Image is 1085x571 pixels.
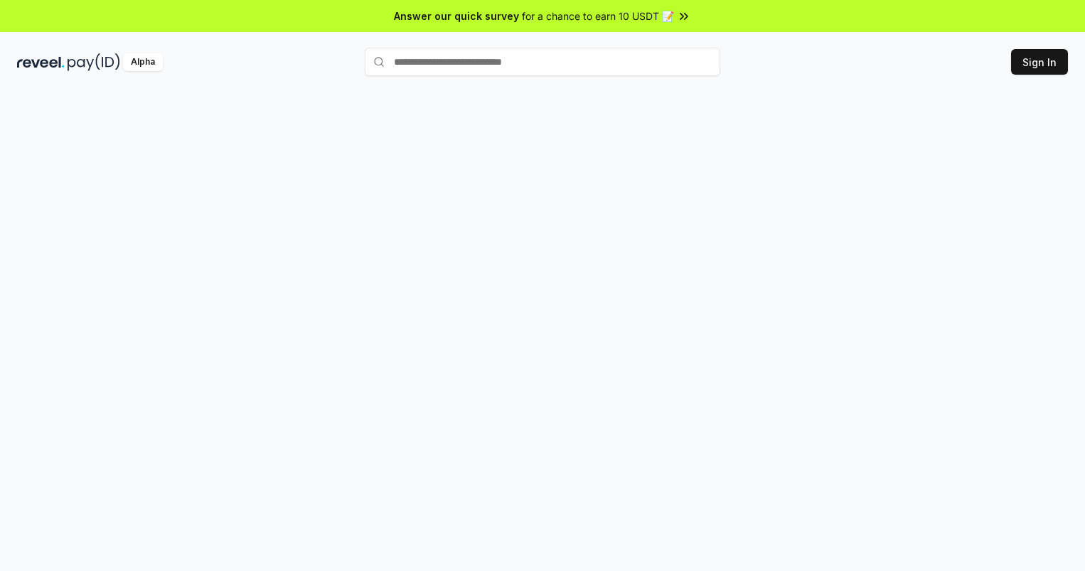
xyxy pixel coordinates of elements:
img: pay_id [68,53,120,71]
span: Answer our quick survey [394,9,519,23]
span: for a chance to earn 10 USDT 📝 [522,9,674,23]
button: Sign In [1011,49,1068,75]
img: reveel_dark [17,53,65,71]
div: Alpha [123,53,163,71]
